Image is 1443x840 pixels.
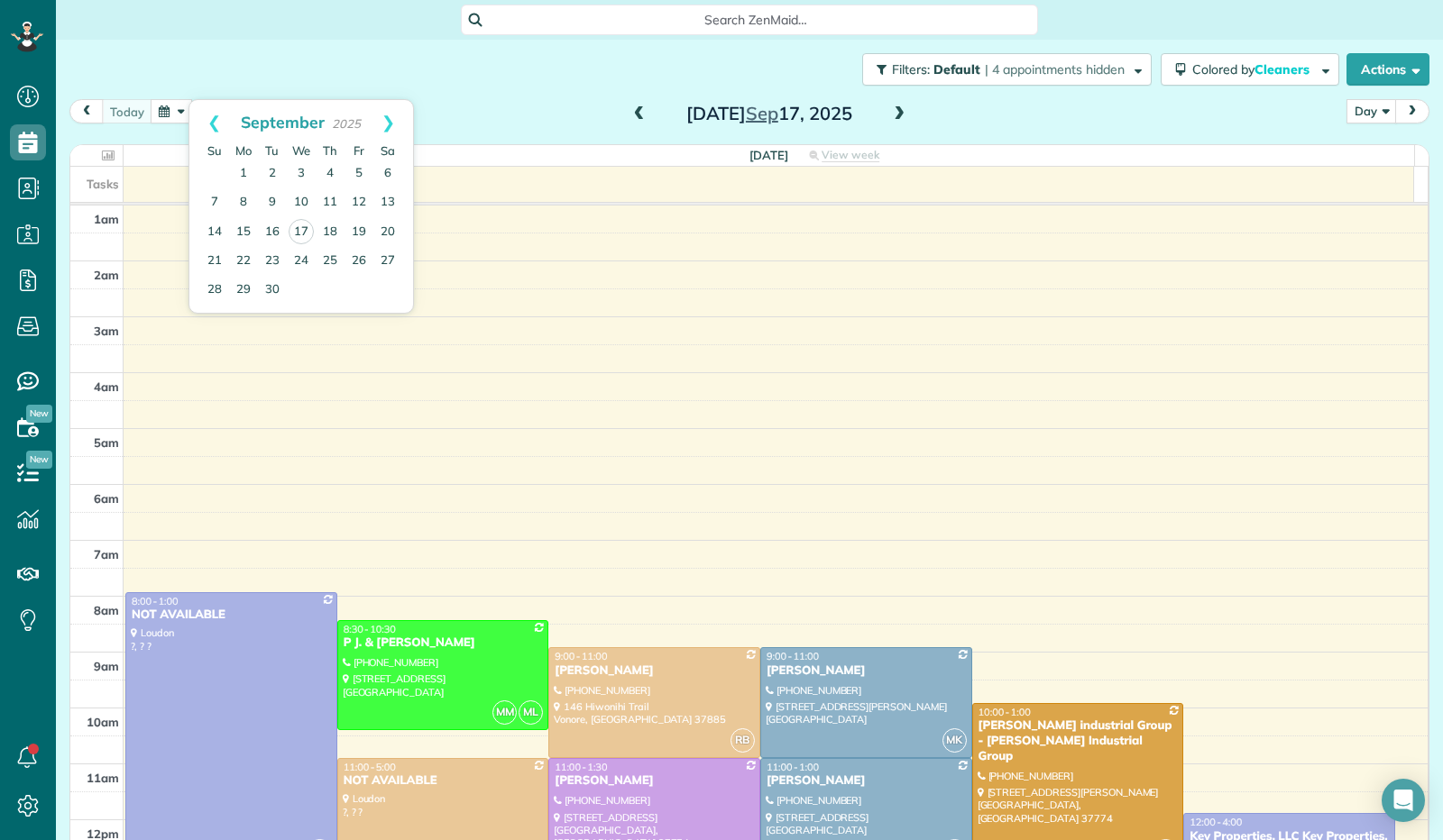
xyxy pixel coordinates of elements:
[345,188,373,217] a: 12
[94,603,119,617] span: 8am
[344,623,396,635] span: 8:30 - 10:30
[767,761,819,773] span: 11:00 - 1:00
[131,607,332,623] div: NOT AVAILABLE
[1161,53,1339,86] button: Colored byCleaners
[492,700,517,725] span: MM
[942,728,967,753] span: MK
[373,247,402,276] a: 27
[200,188,229,217] a: 7
[731,728,755,753] span: RB
[94,379,119,394] span: 4am
[933,61,981,78] span: Default
[343,773,544,789] div: NOT AVAILABLE
[87,771,119,785] span: 11am
[26,451,52,469] span: New
[344,761,396,773] span: 11:00 - 5:00
[345,218,373,247] a: 19
[555,650,607,662] span: 9:00 - 11:00
[207,143,222,158] span: Sunday
[200,276,229,305] a: 28
[292,143,310,158] span: Wednesday
[229,247,258,276] a: 22
[985,61,1125,78] span: | 4 appointments hidden
[94,547,119,562] span: 7am
[94,491,119,506] span: 6am
[978,718,1179,764] div: [PERSON_NAME] industrial Group - [PERSON_NAME] Industrial Group
[554,663,755,679] div: [PERSON_NAME]
[69,99,104,123] button: prev
[1346,53,1429,86] button: Actions
[822,148,879,162] span: View week
[1192,61,1316,78] span: Colored by
[323,143,337,158] span: Thursday
[767,650,819,662] span: 9:00 - 11:00
[1346,99,1397,123] button: Day
[345,247,373,276] a: 26
[87,177,119,191] span: Tasks
[26,405,52,423] span: New
[200,218,229,247] a: 14
[1382,779,1425,822] div: Open Intercom Messenger
[94,268,119,282] span: 2am
[892,61,930,78] span: Filters:
[94,435,119,450] span: 5am
[862,53,1152,86] button: Filters: Default | 4 appointments hidden
[332,116,361,131] span: 2025
[373,160,402,188] a: 6
[287,247,316,276] a: 24
[229,188,258,217] a: 8
[102,99,152,123] button: today
[343,635,544,651] div: P J. & [PERSON_NAME]
[979,706,1031,718] span: 10:00 - 1:00
[381,143,395,158] span: Saturday
[289,219,314,244] a: 17
[200,247,229,276] a: 21
[229,160,258,188] a: 1
[749,148,788,162] span: [DATE]
[1190,816,1242,828] span: 12:00 - 4:00
[657,104,882,123] h2: [DATE] 17, 2025
[316,160,345,188] a: 4
[258,247,287,276] a: 23
[189,100,239,145] a: Prev
[766,773,967,789] div: [PERSON_NAME]
[363,100,413,145] a: Next
[94,212,119,226] span: 1am
[316,188,345,217] a: 11
[265,143,279,158] span: Tuesday
[235,143,252,158] span: Monday
[853,53,1152,86] a: Filters: Default | 4 appointments hidden
[746,102,778,124] span: Sep
[229,276,258,305] a: 29
[345,160,373,188] a: 5
[554,773,755,789] div: [PERSON_NAME]
[258,276,287,305] a: 30
[241,112,325,132] span: September
[1255,61,1312,78] span: Cleaners
[354,143,364,158] span: Friday
[229,218,258,247] a: 15
[258,160,287,188] a: 2
[94,324,119,338] span: 3am
[1395,99,1429,123] button: next
[555,761,607,773] span: 11:00 - 1:30
[373,188,402,217] a: 13
[316,218,345,247] a: 18
[316,247,345,276] a: 25
[258,218,287,247] a: 16
[766,663,967,679] div: [PERSON_NAME]
[258,188,287,217] a: 9
[87,715,119,729] span: 10am
[287,188,316,217] a: 10
[132,595,179,607] span: 8:00 - 1:00
[287,160,316,188] a: 3
[94,659,119,673] span: 9am
[373,218,402,247] a: 20
[519,700,543,725] span: ML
